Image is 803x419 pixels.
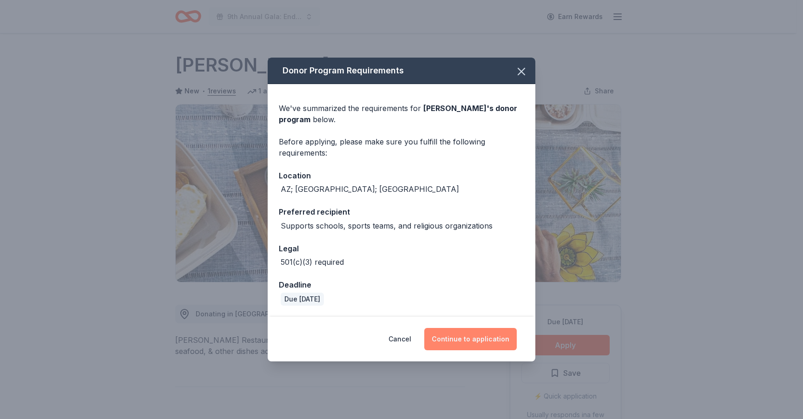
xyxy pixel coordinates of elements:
[279,170,524,182] div: Location
[281,220,493,231] div: Supports schools, sports teams, and religious organizations
[388,328,411,350] button: Cancel
[279,242,524,255] div: Legal
[281,293,324,306] div: Due [DATE]
[279,103,524,125] div: We've summarized the requirements for below.
[424,328,517,350] button: Continue to application
[268,58,535,84] div: Donor Program Requirements
[279,136,524,158] div: Before applying, please make sure you fulfill the following requirements:
[279,206,524,218] div: Preferred recipient
[281,183,459,195] div: AZ; [GEOGRAPHIC_DATA]; [GEOGRAPHIC_DATA]
[279,279,524,291] div: Deadline
[281,256,344,268] div: 501(c)(3) required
